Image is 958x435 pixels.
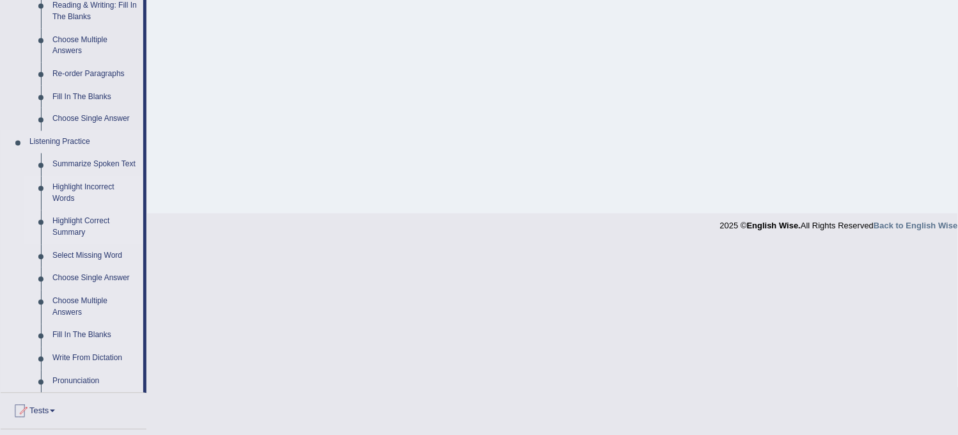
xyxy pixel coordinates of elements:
[24,131,143,154] a: Listening Practice
[47,154,143,177] a: Summarize Spoken Text
[47,370,143,393] a: Pronunciation
[47,63,143,86] a: Re-order Paragraphs
[47,210,143,244] a: Highlight Correct Summary
[47,347,143,370] a: Write From Dictation
[1,393,146,425] a: Tests
[47,177,143,210] a: Highlight Incorrect Words
[47,86,143,109] a: Fill In The Blanks
[47,245,143,268] a: Select Missing Word
[47,290,143,324] a: Choose Multiple Answers
[47,29,143,63] a: Choose Multiple Answers
[47,108,143,131] a: Choose Single Answer
[47,267,143,290] a: Choose Single Answer
[720,214,958,232] div: 2025 © All Rights Reserved
[874,221,958,231] a: Back to English Wise
[747,221,801,231] strong: English Wise.
[47,324,143,347] a: Fill In The Blanks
